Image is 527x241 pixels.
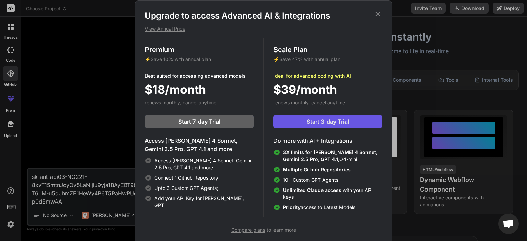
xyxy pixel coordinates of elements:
[145,100,216,105] span: renews monthly, cancel anytime
[231,227,265,233] span: Compare plans
[283,204,355,211] span: access to Latest Models
[145,56,254,63] p: ⚡ with annual plan
[283,176,338,183] span: 10+ Custom GPT Agents
[273,81,337,98] span: $39/month
[145,10,382,21] h1: Upgrade to access Advanced AI & Integrations
[178,117,220,126] span: Start 7-day Trial
[273,137,382,145] h4: Do more with AI + Integrations
[145,72,254,79] p: Best suited for accessing advanced models
[154,157,254,171] span: Access [PERSON_NAME] 4 Sonnet, Gemini 2.5 Pro, GPT 4.1 and more
[273,100,345,105] span: renews monthly, cancel anytime
[283,149,377,162] span: 3X limits for [PERSON_NAME] 4 Sonnet, Gemini 2.5 Pro, GPT 4.1,
[273,56,382,63] p: ⚡ with annual plan
[273,72,382,79] p: Ideal for advanced coding with AI
[154,195,254,209] span: Add your API Key for [PERSON_NAME], GPT
[154,174,218,181] span: Connect 1 Github Repository
[283,167,351,172] span: Multiple Github Repositories
[145,115,254,128] button: Start 7-day Trial
[279,56,303,62] span: Save 47%
[273,45,382,55] h3: Scale Plan
[231,227,296,233] span: to learn more
[273,115,382,128] button: Start 3-day Trial
[307,117,349,126] span: Start 3-day Trial
[151,56,173,62] span: Save 10%
[145,25,382,32] p: View Annual Price
[145,137,254,153] h4: Access [PERSON_NAME] 4 Sonnet, Gemini 2.5 Pro, GPT 4.1 and more
[283,187,343,193] span: Unlimited Claude access
[283,187,382,200] span: with your API keys
[283,204,301,210] span: Priority
[145,45,254,55] h3: Premium
[145,81,206,98] span: $18/month
[154,185,218,192] span: Upto 3 Custom GPT Agents;
[283,149,382,163] span: O4-mini
[498,214,519,234] div: Open chat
